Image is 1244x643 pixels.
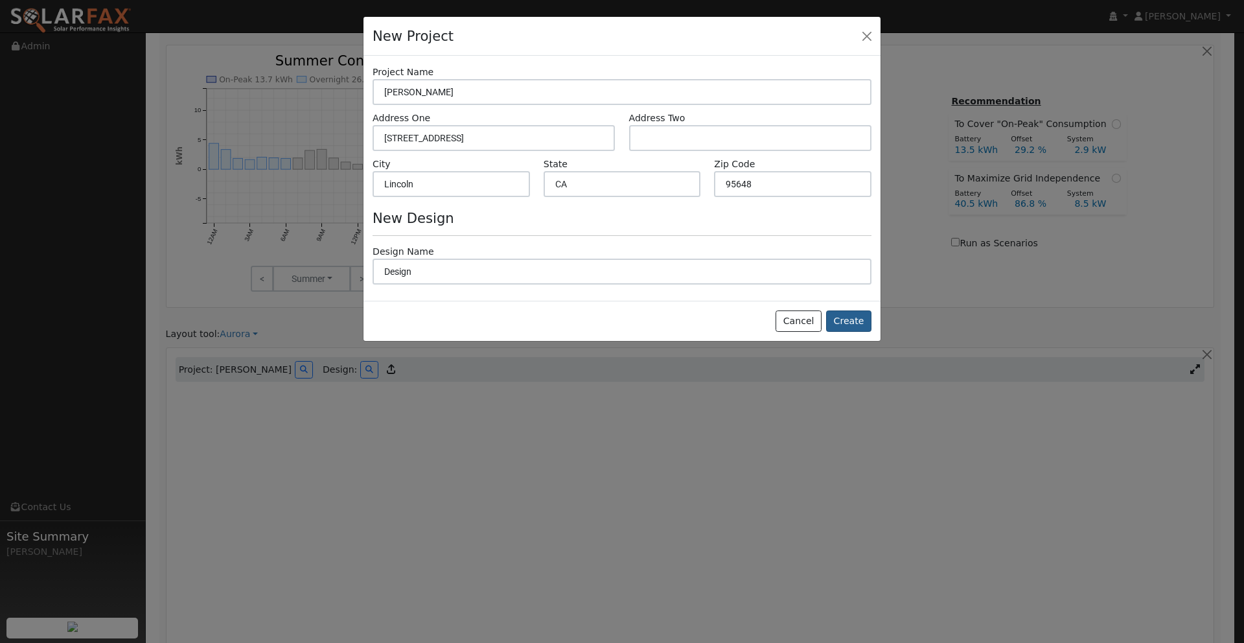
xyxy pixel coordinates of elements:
[373,65,433,79] label: Project Name
[629,111,685,125] label: Address Two
[776,310,822,333] button: Cancel
[373,158,391,171] label: City
[373,111,430,125] label: Address One
[373,26,454,47] h4: New Project
[373,210,871,226] h4: New Design
[373,245,434,259] label: Design Name
[714,158,755,171] label: Zip Code
[544,158,568,171] label: State
[826,310,871,333] button: Create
